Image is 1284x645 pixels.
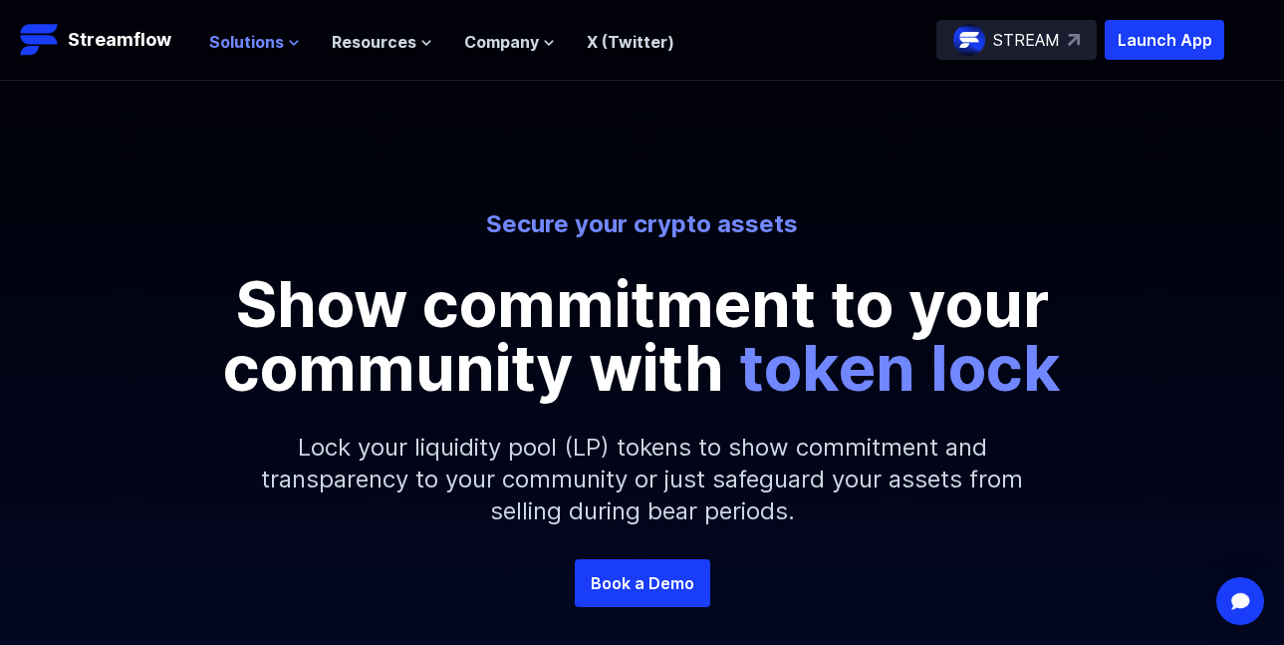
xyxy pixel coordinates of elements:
[209,30,284,54] span: Solutions
[20,20,189,60] a: Streamflow
[587,32,674,52] a: X (Twitter)
[214,400,1071,559] p: Lock your liquidity pool (LP) tokens to show commitment and transparency to your community or jus...
[953,24,985,56] img: streamflow-logo-circle.png
[464,30,555,54] button: Company
[91,208,1194,240] p: Secure your crypto assets
[68,26,171,54] p: Streamflow
[332,30,416,54] span: Resources
[993,28,1060,52] p: STREAM
[464,30,539,54] span: Company
[1216,577,1264,625] div: Open Intercom Messenger
[1105,20,1224,60] button: Launch App
[1068,34,1080,46] img: top-right-arrow.svg
[936,20,1097,60] a: STREAM
[575,559,710,607] a: Book a Demo
[20,20,60,60] img: Streamflow Logo
[332,30,432,54] button: Resources
[209,30,300,54] button: Solutions
[194,272,1091,400] p: Show commitment to your community with
[739,329,1061,406] span: token lock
